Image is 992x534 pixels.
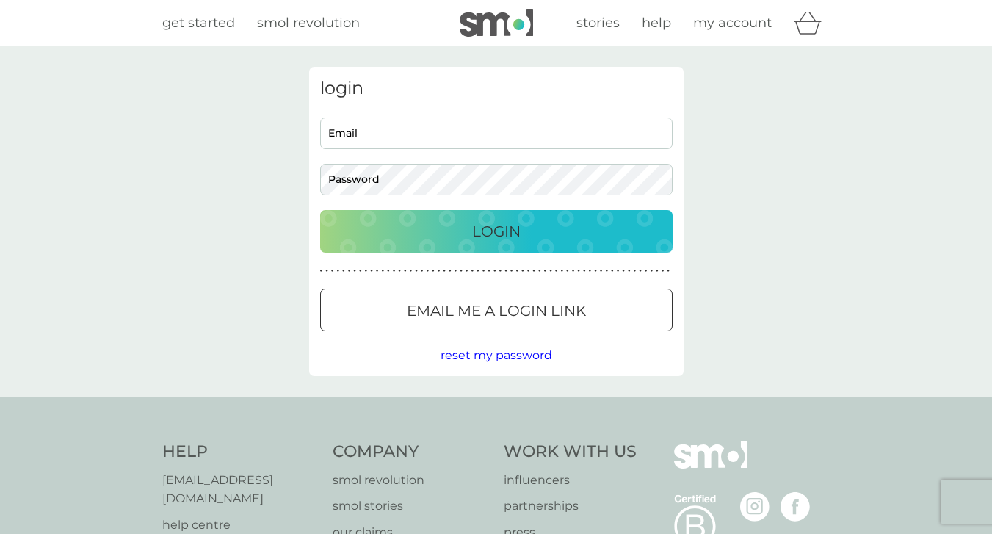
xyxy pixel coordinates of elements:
p: ● [589,267,592,275]
a: my account [693,12,772,34]
a: influencers [504,471,637,490]
p: ● [611,267,614,275]
p: ● [443,267,446,275]
a: get started [162,12,235,34]
a: stories [576,12,620,34]
p: ● [387,267,390,275]
p: ● [471,267,474,275]
span: help [642,15,671,31]
p: ● [560,267,563,275]
p: ● [331,267,334,275]
span: smol revolution [257,15,360,31]
p: ● [426,267,429,275]
p: ● [583,267,586,275]
p: ● [359,267,362,275]
p: ● [577,267,580,275]
p: Login [472,220,521,243]
p: ● [438,267,441,275]
p: ● [645,267,648,275]
a: smol revolution [333,471,489,490]
div: basket [794,8,830,37]
p: ● [572,267,575,275]
p: ● [455,267,457,275]
h3: login [320,78,673,99]
a: partnerships [504,497,637,516]
p: ● [555,267,558,275]
p: ● [325,267,328,275]
a: smol stories [333,497,489,516]
h4: Company [333,441,489,463]
p: ● [628,267,631,275]
p: ● [342,267,345,275]
p: ● [639,267,642,275]
p: ● [488,267,490,275]
p: Email me a login link [407,299,586,322]
span: my account [693,15,772,31]
img: visit the smol Instagram page [740,492,770,522]
p: ● [381,267,384,275]
p: ● [605,267,608,275]
p: ● [617,267,620,275]
p: ● [549,267,552,275]
p: ● [667,267,670,275]
button: Login [320,210,673,253]
p: ● [600,267,603,275]
p: ● [521,267,524,275]
p: ● [510,267,513,275]
p: ● [466,267,468,275]
p: ● [393,267,396,275]
p: ● [515,267,518,275]
span: get started [162,15,235,31]
a: help [642,12,671,34]
a: [EMAIL_ADDRESS][DOMAIN_NAME] [162,471,319,508]
p: ● [353,267,356,275]
p: ● [656,267,659,275]
p: ● [538,267,541,275]
p: ● [348,267,351,275]
p: ● [320,267,323,275]
p: ● [398,267,401,275]
p: ● [504,267,507,275]
h4: Help [162,441,319,463]
button: reset my password [441,346,552,365]
p: ● [415,267,418,275]
p: ● [410,267,413,275]
p: ● [594,267,597,275]
p: ● [532,267,535,275]
p: ● [566,267,569,275]
img: visit the smol Facebook page [781,492,810,522]
p: ● [421,267,424,275]
p: ● [477,267,479,275]
button: Email me a login link [320,289,673,331]
p: ● [622,267,625,275]
p: ● [449,267,452,275]
h4: Work With Us [504,441,637,463]
p: ● [662,267,665,275]
p: ● [482,267,485,275]
span: reset my password [441,348,552,362]
p: ● [460,267,463,275]
p: ● [370,267,373,275]
p: ● [493,267,496,275]
span: stories [576,15,620,31]
img: smol [460,9,533,37]
img: smol [674,441,747,491]
p: ● [527,267,530,275]
p: ● [404,267,407,275]
p: ● [650,267,653,275]
p: ● [336,267,339,275]
p: ● [365,267,368,275]
a: smol revolution [257,12,360,34]
p: ● [376,267,379,275]
p: ● [544,267,547,275]
p: ● [499,267,502,275]
p: ● [634,267,637,275]
p: ● [432,267,435,275]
